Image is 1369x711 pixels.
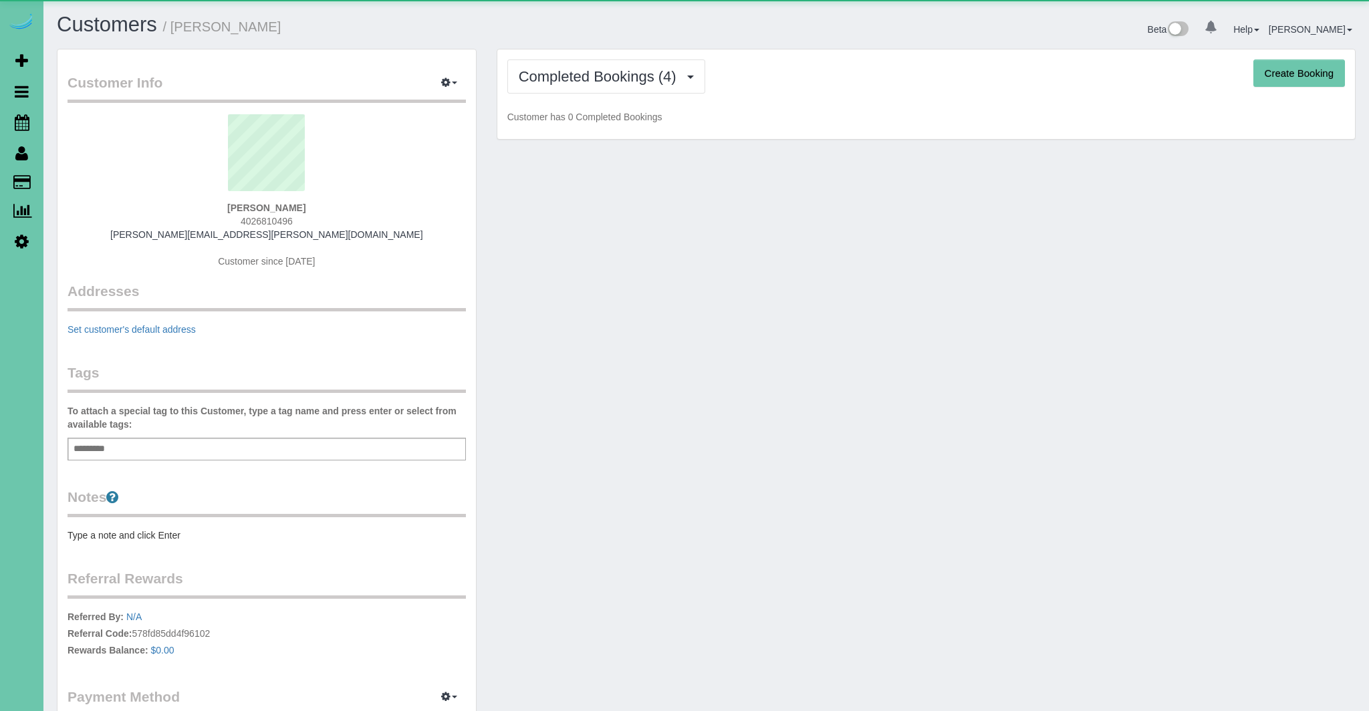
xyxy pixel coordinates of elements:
[68,324,196,335] a: Set customer's default address
[110,229,423,240] a: [PERSON_NAME][EMAIL_ADDRESS][PERSON_NAME][DOMAIN_NAME]
[241,216,293,227] span: 4026810496
[68,363,466,393] legend: Tags
[1269,24,1352,35] a: [PERSON_NAME]
[68,627,132,640] label: Referral Code:
[218,256,315,267] span: Customer since [DATE]
[68,404,466,431] label: To attach a special tag to this Customer, type a tag name and press enter or select from availabl...
[1253,59,1345,88] button: Create Booking
[68,610,466,660] p: 578fd85dd4f96102
[68,487,466,517] legend: Notes
[8,13,35,32] img: Automaid Logo
[1233,24,1259,35] a: Help
[68,73,466,103] legend: Customer Info
[68,529,466,542] pre: Type a note and click Enter
[507,110,1345,124] p: Customer has 0 Completed Bookings
[68,610,124,623] label: Referred By:
[163,19,281,34] small: / [PERSON_NAME]
[1148,24,1189,35] a: Beta
[68,569,466,599] legend: Referral Rewards
[57,13,157,36] a: Customers
[1166,21,1189,39] img: New interface
[507,59,705,94] button: Completed Bookings (4)
[519,68,683,85] span: Completed Bookings (4)
[68,644,148,657] label: Rewards Balance:
[227,202,305,213] strong: [PERSON_NAME]
[151,645,174,656] a: $0.00
[126,611,142,622] a: N/A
